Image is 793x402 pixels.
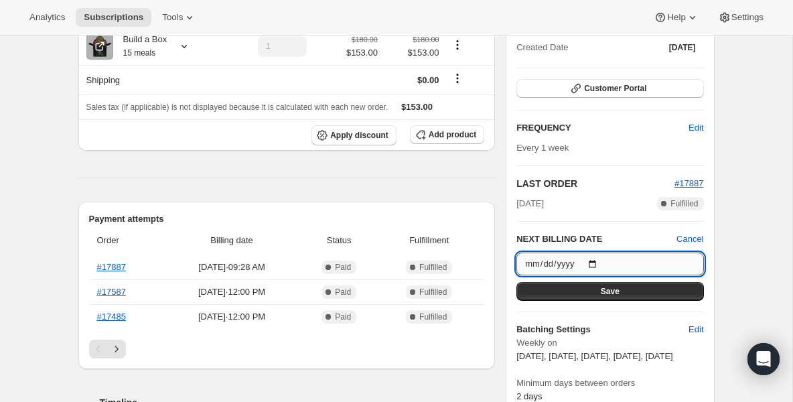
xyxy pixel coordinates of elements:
[167,310,296,324] span: [DATE] · 12:00 PM
[113,33,167,60] div: Build a Box
[107,340,126,358] button: Next
[601,286,620,297] span: Save
[154,8,204,27] button: Tools
[78,65,222,94] th: Shipping
[516,377,703,390] span: Minimum days between orders
[516,121,689,135] h2: FREQUENCY
[516,79,703,98] button: Customer Portal
[84,12,143,23] span: Subscriptions
[676,232,703,246] button: Cancel
[97,262,126,272] a: #17887
[386,46,439,60] span: $153.00
[516,197,544,210] span: [DATE]
[413,36,439,44] small: $180.00
[516,232,676,246] h2: NEXT BILLING DATE
[352,36,378,44] small: $180.00
[311,125,396,145] button: Apply discount
[667,12,685,23] span: Help
[516,282,703,301] button: Save
[417,75,439,85] span: $0.00
[335,312,351,322] span: Paid
[747,343,780,375] div: Open Intercom Messenger
[516,41,568,54] span: Created Date
[516,177,674,190] h2: LAST ORDER
[21,8,73,27] button: Analytics
[516,391,542,401] span: 2 days
[410,125,484,144] button: Add product
[669,42,696,53] span: [DATE]
[646,8,707,27] button: Help
[731,12,764,23] span: Settings
[346,46,378,60] span: $153.00
[167,261,296,274] span: [DATE] · 09:28 AM
[335,262,351,273] span: Paid
[429,129,476,140] span: Add product
[304,234,374,247] span: Status
[382,234,476,247] span: Fulfillment
[123,48,156,58] small: 15 meals
[89,226,164,255] th: Order
[401,102,433,112] span: $153.00
[674,177,703,190] button: #17887
[419,262,447,273] span: Fulfilled
[89,212,485,226] h2: Payment attempts
[86,103,388,112] span: Sales tax (if applicable) is not displayed because it is calculated with each new order.
[680,117,711,139] button: Edit
[97,312,126,322] a: #17485
[89,340,485,358] nav: Pagination
[516,351,673,361] span: [DATE], [DATE], [DATE], [DATE], [DATE]
[76,8,151,27] button: Subscriptions
[167,285,296,299] span: [DATE] · 12:00 PM
[97,287,126,297] a: #17587
[584,83,646,94] span: Customer Portal
[419,312,447,322] span: Fulfilled
[710,8,772,27] button: Settings
[689,323,703,336] span: Edit
[516,143,569,153] span: Every 1 week
[689,121,703,135] span: Edit
[661,38,704,57] button: [DATE]
[419,287,447,297] span: Fulfilled
[674,178,703,188] a: #17887
[447,38,468,52] button: Product actions
[29,12,65,23] span: Analytics
[516,336,703,350] span: Weekly on
[516,323,689,336] h6: Batching Settings
[167,234,296,247] span: Billing date
[162,12,183,23] span: Tools
[447,71,468,86] button: Shipping actions
[670,198,698,209] span: Fulfilled
[330,130,388,141] span: Apply discount
[680,319,711,340] button: Edit
[335,287,351,297] span: Paid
